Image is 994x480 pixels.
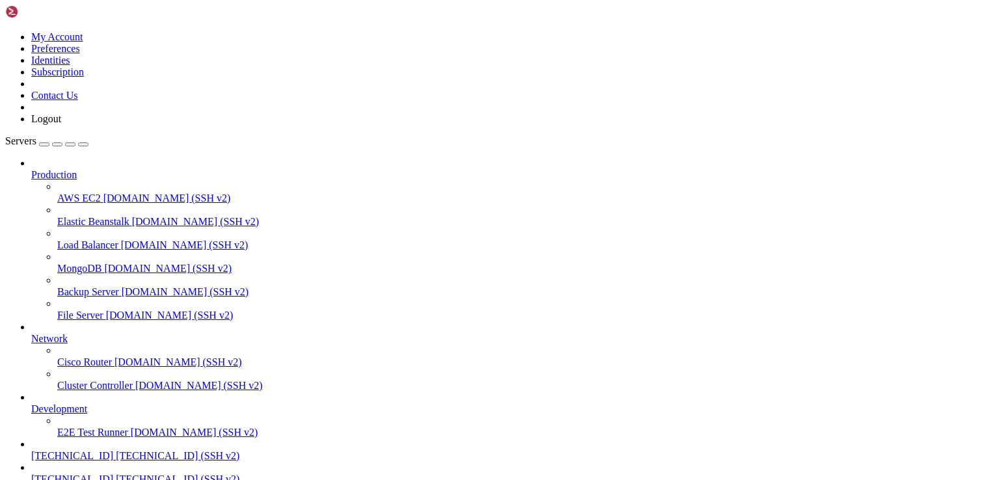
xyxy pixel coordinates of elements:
[57,345,989,368] li: Cisco Router [DOMAIN_NAME] (SSH v2)
[57,239,989,251] a: Load Balancer [DOMAIN_NAME] (SSH v2)
[57,356,112,367] span: Cisco Router
[57,368,989,392] li: Cluster Controller [DOMAIN_NAME] (SSH v2)
[57,216,129,227] span: Elastic Beanstalk
[57,427,989,438] a: E2E Test Runner [DOMAIN_NAME] (SSH v2)
[57,239,118,250] span: Load Balancer
[103,193,231,204] span: [DOMAIN_NAME] (SSH v2)
[57,310,103,321] span: File Server
[57,251,989,274] li: MongoDB [DOMAIN_NAME] (SSH v2)
[57,274,989,298] li: Backup Server [DOMAIN_NAME] (SSH v2)
[31,90,78,101] a: Contact Us
[104,263,232,274] span: [DOMAIN_NAME] (SSH v2)
[132,216,260,227] span: [DOMAIN_NAME] (SSH v2)
[31,403,989,415] a: Development
[31,55,70,66] a: Identities
[57,427,128,438] span: E2E Test Runner
[31,438,989,462] li: [TECHNICAL_ID] [TECHNICAL_ID] (SSH v2)
[122,286,249,297] span: [DOMAIN_NAME] (SSH v2)
[57,286,119,297] span: Backup Server
[57,216,989,228] a: Elastic Beanstalk [DOMAIN_NAME] (SSH v2)
[121,239,248,250] span: [DOMAIN_NAME] (SSH v2)
[31,392,989,438] li: Development
[31,113,61,124] a: Logout
[31,333,68,344] span: Network
[31,169,77,180] span: Production
[57,193,989,204] a: AWS EC2 [DOMAIN_NAME] (SSH v2)
[57,228,989,251] li: Load Balancer [DOMAIN_NAME] (SSH v2)
[57,298,989,321] li: File Server [DOMAIN_NAME] (SSH v2)
[31,66,84,77] a: Subscription
[31,157,989,321] li: Production
[5,135,88,146] a: Servers
[135,380,263,391] span: [DOMAIN_NAME] (SSH v2)
[57,380,133,391] span: Cluster Controller
[131,427,258,438] span: [DOMAIN_NAME] (SSH v2)
[57,181,989,204] li: AWS EC2 [DOMAIN_NAME] (SSH v2)
[31,31,83,42] a: My Account
[31,450,989,462] a: [TECHNICAL_ID] [TECHNICAL_ID] (SSH v2)
[31,321,989,392] li: Network
[57,356,989,368] a: Cisco Router [DOMAIN_NAME] (SSH v2)
[116,450,239,461] span: [TECHNICAL_ID] (SSH v2)
[31,403,87,414] span: Development
[57,380,989,392] a: Cluster Controller [DOMAIN_NAME] (SSH v2)
[31,333,989,345] a: Network
[31,450,113,461] span: [TECHNICAL_ID]
[57,193,101,204] span: AWS EC2
[57,310,989,321] a: File Server [DOMAIN_NAME] (SSH v2)
[5,5,80,18] img: Shellngn
[57,263,101,274] span: MongoDB
[31,43,80,54] a: Preferences
[31,169,989,181] a: Production
[57,263,989,274] a: MongoDB [DOMAIN_NAME] (SSH v2)
[106,310,234,321] span: [DOMAIN_NAME] (SSH v2)
[57,286,989,298] a: Backup Server [DOMAIN_NAME] (SSH v2)
[57,204,989,228] li: Elastic Beanstalk [DOMAIN_NAME] (SSH v2)
[114,356,242,367] span: [DOMAIN_NAME] (SSH v2)
[5,135,36,146] span: Servers
[57,415,989,438] li: E2E Test Runner [DOMAIN_NAME] (SSH v2)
